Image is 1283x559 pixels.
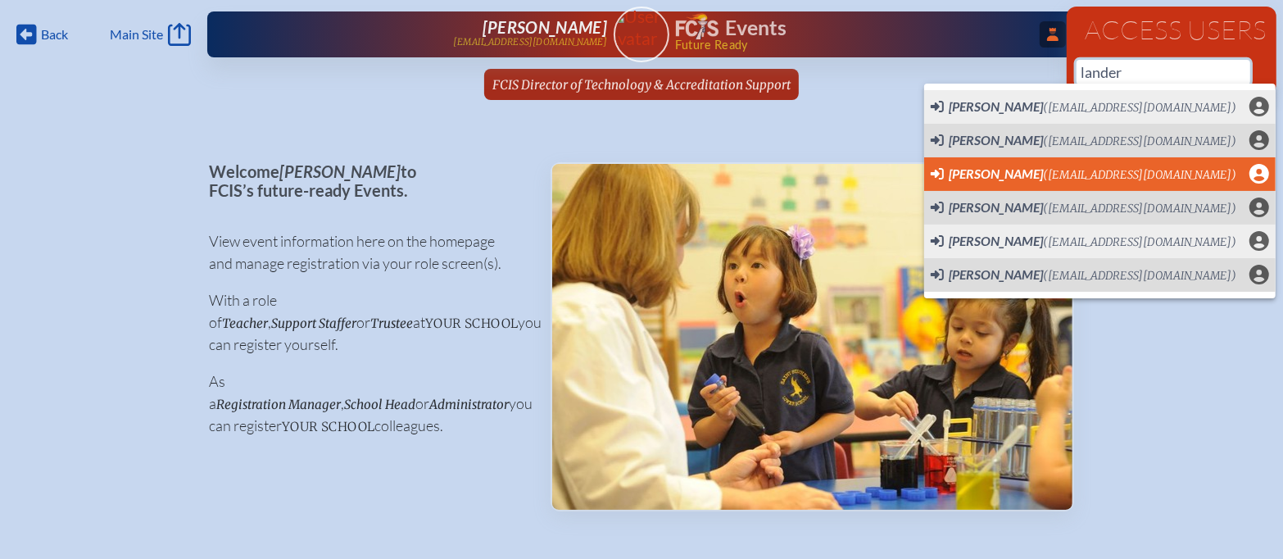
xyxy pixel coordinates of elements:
[675,39,1024,51] span: Future Ready
[110,26,163,43] span: Main Site
[429,397,509,412] span: Administrator
[1077,60,1250,84] input: Person’s name or email
[949,266,1043,282] span: [PERSON_NAME]
[924,84,1276,298] ul: Option List
[453,37,607,48] p: [EMAIL_ADDRESS][DOMAIN_NAME]
[209,289,524,356] p: With a role of , or at you can register yourself.
[1043,168,1236,182] span: ([EMAIL_ADDRESS][DOMAIN_NAME])
[924,258,1276,292] li: kwilander@stjohnseagles.org
[676,13,1023,51] div: FCIS Events — Future ready
[949,199,1043,215] span: [PERSON_NAME]
[931,132,1236,150] span: Switch User
[931,266,1236,284] span: Switch User
[486,69,797,100] a: FCIS Director of Technology & Accreditation Support
[552,164,1072,510] img: Events
[931,233,1236,251] span: Switch User
[949,132,1043,148] span: [PERSON_NAME]
[271,316,356,331] span: Support Staffer
[1043,235,1236,249] span: ([EMAIL_ADDRESS][DOMAIN_NAME])
[606,6,676,49] img: User Avatar
[924,225,1276,258] li: landerson@stjohnseagles.org
[1077,16,1267,43] h1: Access Users
[260,18,607,51] a: [PERSON_NAME][EMAIL_ADDRESS][DOMAIN_NAME]
[931,199,1236,217] span: Switch User
[216,397,341,412] span: Registration Manager
[209,370,524,437] p: As a , or you can register colleagues.
[370,316,413,331] span: Trustee
[949,166,1043,181] span: [PERSON_NAME]
[924,157,1276,191] li: dlanders@sjcds.net
[209,162,524,199] p: Welcome to FCIS’s future-ready Events.
[924,124,1276,157] li: englanders@dkja.net
[1043,101,1236,115] span: ([EMAIL_ADDRESS][DOMAIN_NAME])
[492,77,791,93] span: FCIS Director of Technology & Accreditation Support
[931,166,1236,184] span: Switch User
[949,98,1043,114] span: [PERSON_NAME]
[279,161,401,181] span: [PERSON_NAME]
[614,7,669,62] a: User Avatar
[1043,269,1236,283] span: ([EMAIL_ADDRESS][DOMAIN_NAME])
[282,419,374,434] span: your school
[110,23,190,46] a: Main Site
[931,98,1236,116] span: Switch User
[924,90,1276,124] li: hollanderr@nbps.org
[1043,202,1236,216] span: ([EMAIL_ADDRESS][DOMAIN_NAME])
[344,397,415,412] span: School Head
[1043,134,1236,148] span: ([EMAIL_ADDRESS][DOMAIN_NAME])
[924,191,1276,225] li: thollanderr@trinityprep.org
[222,316,268,331] span: Teacher
[425,316,518,331] span: your school
[949,233,1043,248] span: [PERSON_NAME]
[209,230,524,275] p: View event information here on the homepage and manage registration via your role screen(s).
[41,26,68,43] span: Back
[483,17,607,37] span: [PERSON_NAME]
